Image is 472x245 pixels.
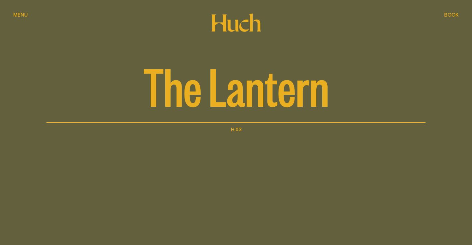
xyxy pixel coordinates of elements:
span: Menu [13,12,28,17]
span: The Lantern [143,58,329,111]
h1: H.03 [231,125,241,133]
span: Book [444,12,459,17]
button: show menu [13,11,28,19]
button: show booking tray [444,11,459,19]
